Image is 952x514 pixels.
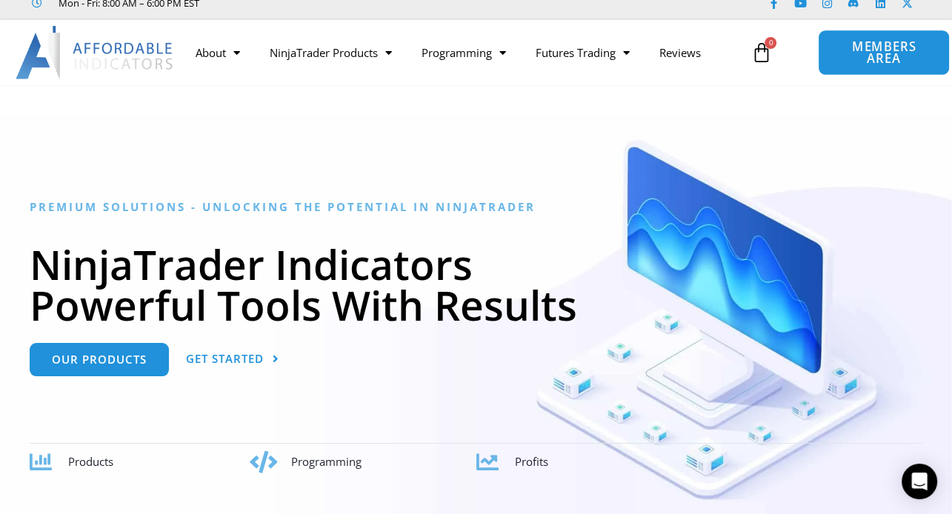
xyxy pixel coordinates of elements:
[291,454,362,469] span: Programming
[255,36,407,70] a: NinjaTrader Products
[30,343,169,376] a: Our Products
[30,244,922,325] h1: NinjaTrader Indicators Powerful Tools With Results
[16,26,175,79] img: LogoAI | Affordable Indicators – NinjaTrader
[645,36,716,70] a: Reviews
[181,36,255,70] a: About
[728,31,793,74] a: 0
[407,36,521,70] a: Programming
[30,200,922,214] h6: Premium Solutions - Unlocking the Potential in NinjaTrader
[765,37,776,49] span: 0
[835,41,933,65] span: MEMBERS AREA
[515,454,548,469] span: Profits
[186,353,264,364] span: Get Started
[68,454,113,469] span: Products
[181,36,742,70] nav: Menu
[902,464,937,499] div: Open Intercom Messenger
[818,30,950,76] a: MEMBERS AREA
[52,354,147,365] span: Our Products
[186,343,279,376] a: Get Started
[521,36,645,70] a: Futures Trading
